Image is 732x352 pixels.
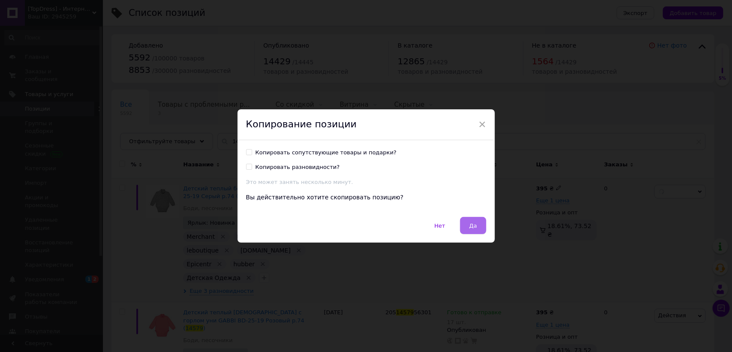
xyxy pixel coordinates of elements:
[256,149,397,156] div: Копировать сопутствующие товары и подарки?
[460,217,486,234] button: Да
[246,193,486,202] div: Вы действительно хотите скопировать позицию?
[425,217,454,234] button: Нет
[479,117,486,132] span: ×
[434,223,445,229] span: Нет
[469,223,477,229] span: Да
[246,119,357,129] span: Копирование позиции
[246,179,353,185] span: Это может занять несколько минут.
[256,163,340,171] div: Копировать разновидности?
